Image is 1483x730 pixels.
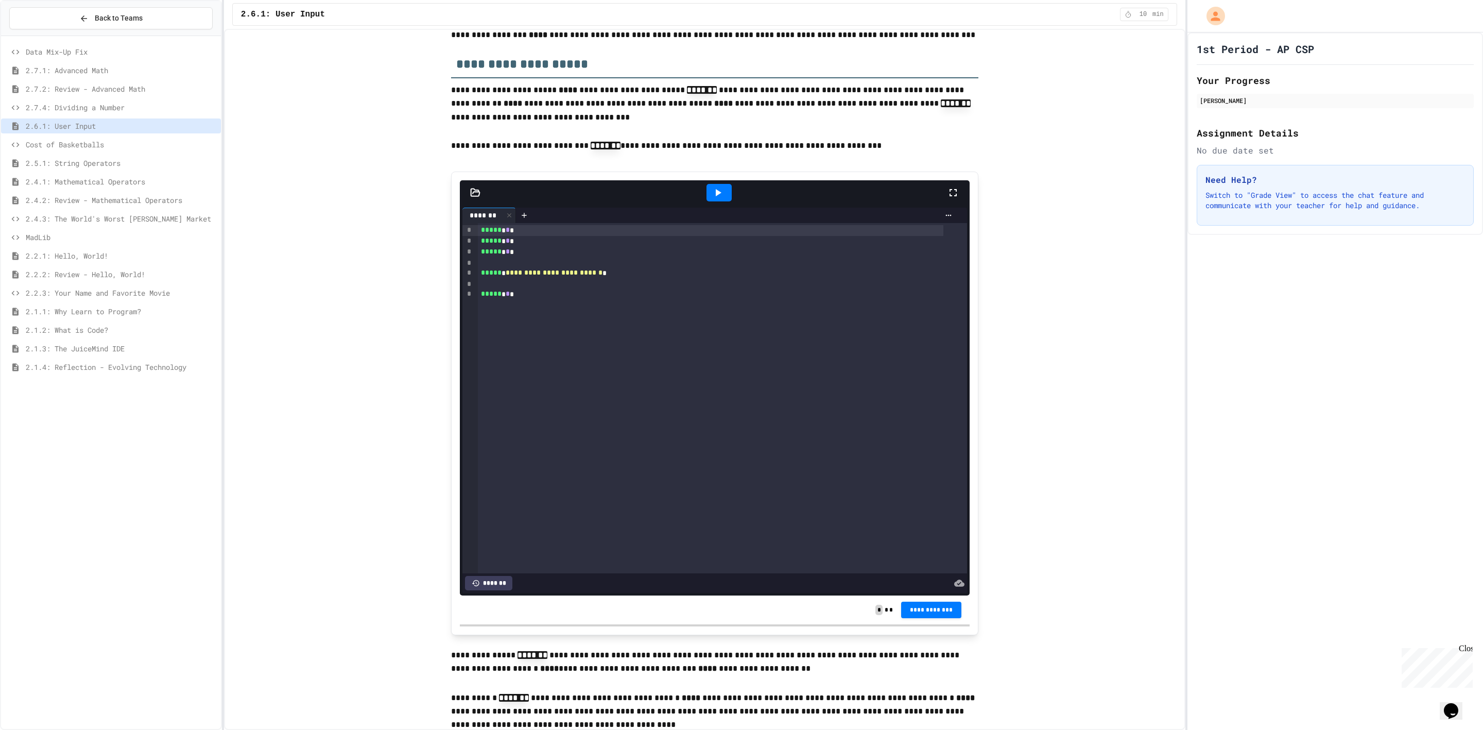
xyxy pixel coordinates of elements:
[26,195,217,206] span: 2.4.2: Review - Mathematical Operators
[26,83,217,94] span: 2.7.2: Review - Advanced Math
[26,46,217,57] span: Data Mix-Up Fix
[26,362,217,372] span: 2.1.4: Reflection - Evolving Technology
[26,213,217,224] span: 2.4.3: The World's Worst [PERSON_NAME] Market
[26,102,217,113] span: 2.7.4: Dividing a Number
[1440,689,1473,720] iframe: chat widget
[26,325,217,335] span: 2.1.2: What is Code?
[26,306,217,317] span: 2.1.1: Why Learn to Program?
[1200,96,1471,105] div: [PERSON_NAME]
[26,343,217,354] span: 2.1.3: The JuiceMind IDE
[1152,10,1164,19] span: min
[1197,126,1474,140] h2: Assignment Details
[26,65,217,76] span: 2.7.1: Advanced Math
[1197,144,1474,157] div: No due date set
[26,250,217,261] span: 2.2.1: Hello, World!
[1205,174,1465,186] h3: Need Help?
[9,7,213,29] button: Back to Teams
[26,269,217,280] span: 2.2.2: Review - Hello, World!
[1197,73,1474,88] h2: Your Progress
[1196,4,1228,28] div: My Account
[26,121,217,131] span: 2.6.1: User Input
[95,13,143,24] span: Back to Teams
[26,139,217,150] span: Cost of Basketballs
[26,232,217,243] span: MadLib
[1197,42,1314,56] h1: 1st Period - AP CSP
[241,8,325,21] span: 2.6.1: User Input
[26,158,217,168] span: 2.5.1: String Operators
[1398,644,1473,688] iframe: chat widget
[4,4,71,65] div: Chat with us now!Close
[26,176,217,187] span: 2.4.1: Mathematical Operators
[1205,190,1465,211] p: Switch to "Grade View" to access the chat feature and communicate with your teacher for help and ...
[26,287,217,298] span: 2.2.3: Your Name and Favorite Movie
[1135,10,1151,19] span: 10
